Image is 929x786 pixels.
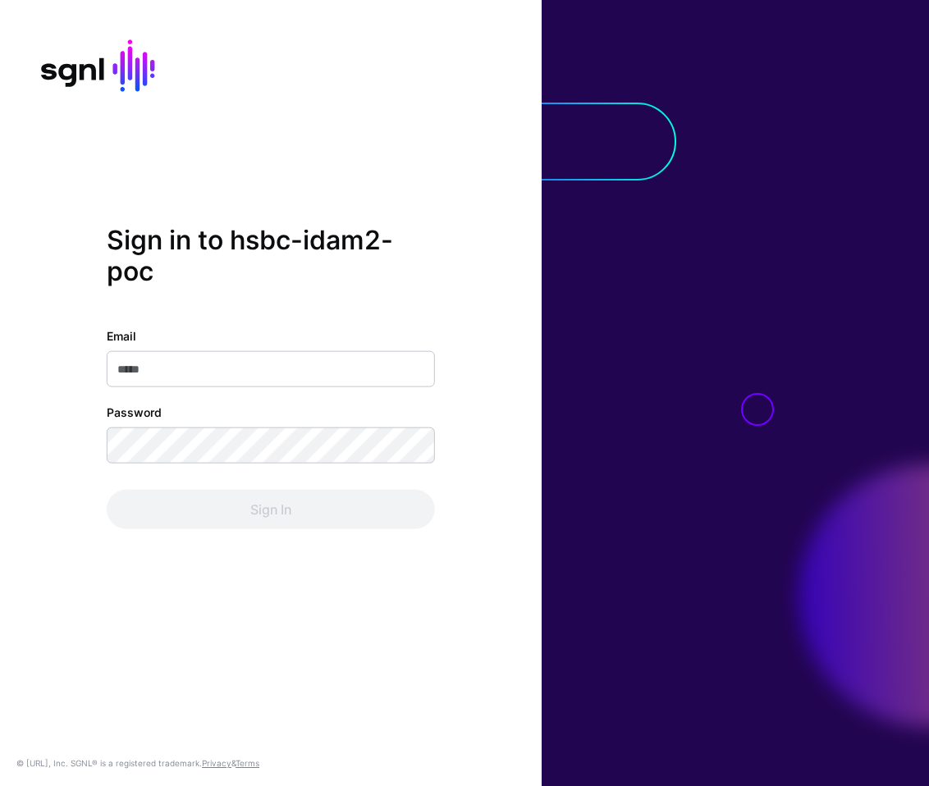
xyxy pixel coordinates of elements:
div: © [URL], Inc. SGNL® is a registered trademark. & [16,756,259,770]
h2: Sign in to hsbc-idam2-poc [107,225,435,288]
a: Terms [236,758,259,768]
label: Email [107,327,136,344]
a: Privacy [202,758,231,768]
label: Password [107,403,162,420]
